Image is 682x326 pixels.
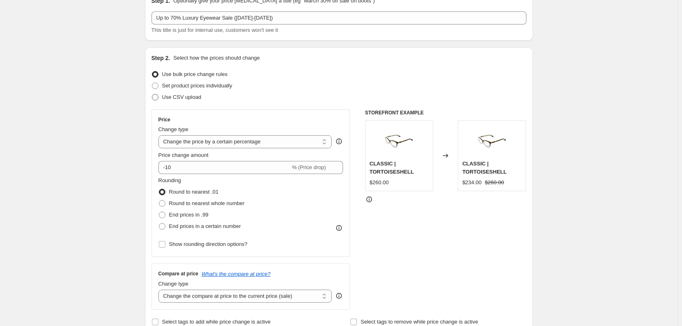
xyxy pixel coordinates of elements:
div: $234.00 [462,179,481,187]
button: What's the compare at price? [202,271,271,277]
span: % (Price drop) [292,164,326,170]
h3: Price [158,116,170,123]
span: This title is just for internal use, customers won't see it [152,27,278,33]
span: Round to nearest .01 [169,189,218,195]
span: CLASSIC | TORTOISESHELL [462,161,507,175]
h3: Compare at price [158,270,198,277]
h6: STOREFRONT EXAMPLE [365,109,526,116]
p: Select how the prices should change [173,54,260,62]
span: Select tags to remove while price change is active [361,319,478,325]
span: Round to nearest whole number [169,200,245,206]
div: help [335,137,343,145]
div: $260.00 [370,179,389,187]
span: CLASSIC | TORTOISESHELL [370,161,414,175]
span: End prices in a certain number [169,223,241,229]
span: Select tags to add while price change is active [162,319,271,325]
img: 53f8d8d72562b5b77055a4e71e48c386_80x.jpg [476,125,508,157]
input: 30% off holiday sale [152,11,526,25]
span: Rounding [158,177,181,183]
span: Use CSV upload [162,94,201,100]
span: End prices in .99 [169,212,209,218]
span: Change type [158,126,189,132]
h2: Step 2. [152,54,170,62]
span: Show rounding direction options? [169,241,247,247]
span: Change type [158,281,189,287]
span: Set product prices individually [162,83,232,89]
div: help [335,292,343,300]
strike: $260.00 [485,179,504,187]
span: Price change amount [158,152,209,158]
input: -15 [158,161,290,174]
span: Use bulk price change rules [162,71,227,77]
img: 53f8d8d72562b5b77055a4e71e48c386_80x.jpg [383,125,415,157]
